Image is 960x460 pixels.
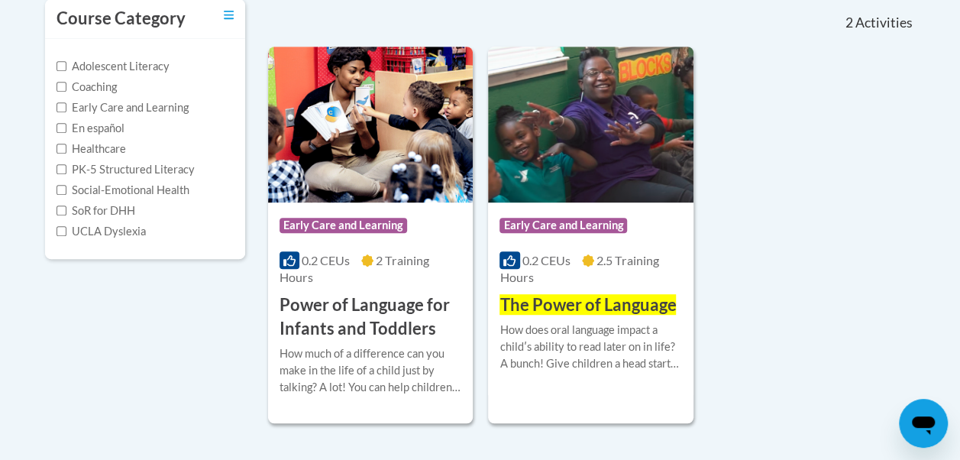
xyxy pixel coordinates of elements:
[855,15,913,31] span: Activities
[224,7,234,24] a: Toggle collapse
[57,102,66,112] input: Checkbox for Options
[280,293,461,341] h3: Power of Language for Infants and Toddlers
[280,218,407,233] span: Early Care and Learning
[302,253,350,267] span: 0.2 CEUs
[57,82,66,92] input: Checkbox for Options
[57,120,124,137] label: En español
[57,226,66,236] input: Checkbox for Options
[57,61,66,71] input: Checkbox for Options
[57,182,189,199] label: Social-Emotional Health
[280,345,461,396] div: How much of a difference can you make in the life of a child just by talking? A lot! You can help...
[57,206,66,215] input: Checkbox for Options
[268,47,473,423] a: Course LogoEarly Care and Learning0.2 CEUs2 Training Hours Power of Language for Infants and Todd...
[488,47,693,423] a: Course LogoEarly Care and Learning0.2 CEUs2.5 Training Hours The Power of LanguageHow does oral l...
[57,161,195,178] label: PK-5 Structured Literacy
[57,223,146,240] label: UCLA Dyslexia
[57,164,66,174] input: Checkbox for Options
[57,202,135,219] label: SoR for DHH
[499,294,676,315] span: The Power of Language
[57,99,189,116] label: Early Care and Learning
[57,58,170,75] label: Adolescent Literacy
[522,253,571,267] span: 0.2 CEUs
[57,79,117,96] label: Coaching
[499,322,681,372] div: How does oral language impact a childʹs ability to read later on in life? A bunch! Give children ...
[57,144,66,154] input: Checkbox for Options
[499,218,627,233] span: Early Care and Learning
[57,123,66,133] input: Checkbox for Options
[57,7,186,31] h3: Course Category
[268,47,473,202] img: Course Logo
[57,185,66,195] input: Checkbox for Options
[488,47,693,202] img: Course Logo
[57,141,126,157] label: Healthcare
[845,15,852,31] span: 2
[899,399,948,448] iframe: Button to launch messaging window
